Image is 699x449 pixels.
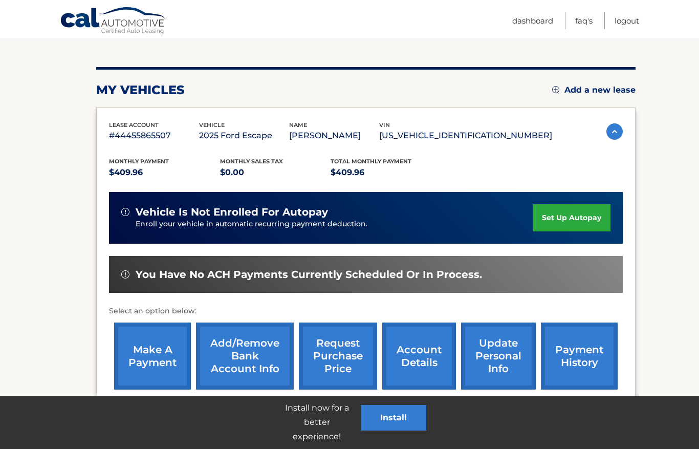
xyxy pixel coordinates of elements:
[273,401,361,444] p: Install now for a better experience!
[289,121,307,129] span: name
[379,121,390,129] span: vin
[109,121,159,129] span: lease account
[361,405,426,431] button: Install
[109,305,623,317] p: Select an option below:
[552,85,636,95] a: Add a new lease
[109,129,199,143] p: #44455865507
[136,219,533,230] p: Enroll your vehicle in automatic recurring payment deduction.
[533,204,610,231] a: set up autopay
[512,12,553,29] a: Dashboard
[96,82,185,98] h2: my vehicles
[220,158,283,165] span: Monthly sales Tax
[575,12,593,29] a: FAQ's
[606,123,623,140] img: accordion-active.svg
[541,323,618,390] a: payment history
[220,165,331,180] p: $0.00
[121,208,129,216] img: alert-white.svg
[114,323,191,390] a: make a payment
[121,270,129,279] img: alert-white.svg
[60,7,167,36] a: Cal Automotive
[615,12,639,29] a: Logout
[196,323,294,390] a: Add/Remove bank account info
[331,158,411,165] span: Total Monthly Payment
[109,165,220,180] p: $409.96
[199,121,225,129] span: vehicle
[136,268,482,281] span: You have no ACH payments currently scheduled or in process.
[382,323,456,390] a: account details
[199,129,289,143] p: 2025 Ford Escape
[289,129,379,143] p: [PERSON_NAME]
[552,86,559,93] img: add.svg
[299,323,377,390] a: request purchase price
[109,158,169,165] span: Monthly Payment
[136,206,328,219] span: vehicle is not enrolled for autopay
[461,323,536,390] a: update personal info
[379,129,552,143] p: [US_VEHICLE_IDENTIFICATION_NUMBER]
[331,165,442,180] p: $409.96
